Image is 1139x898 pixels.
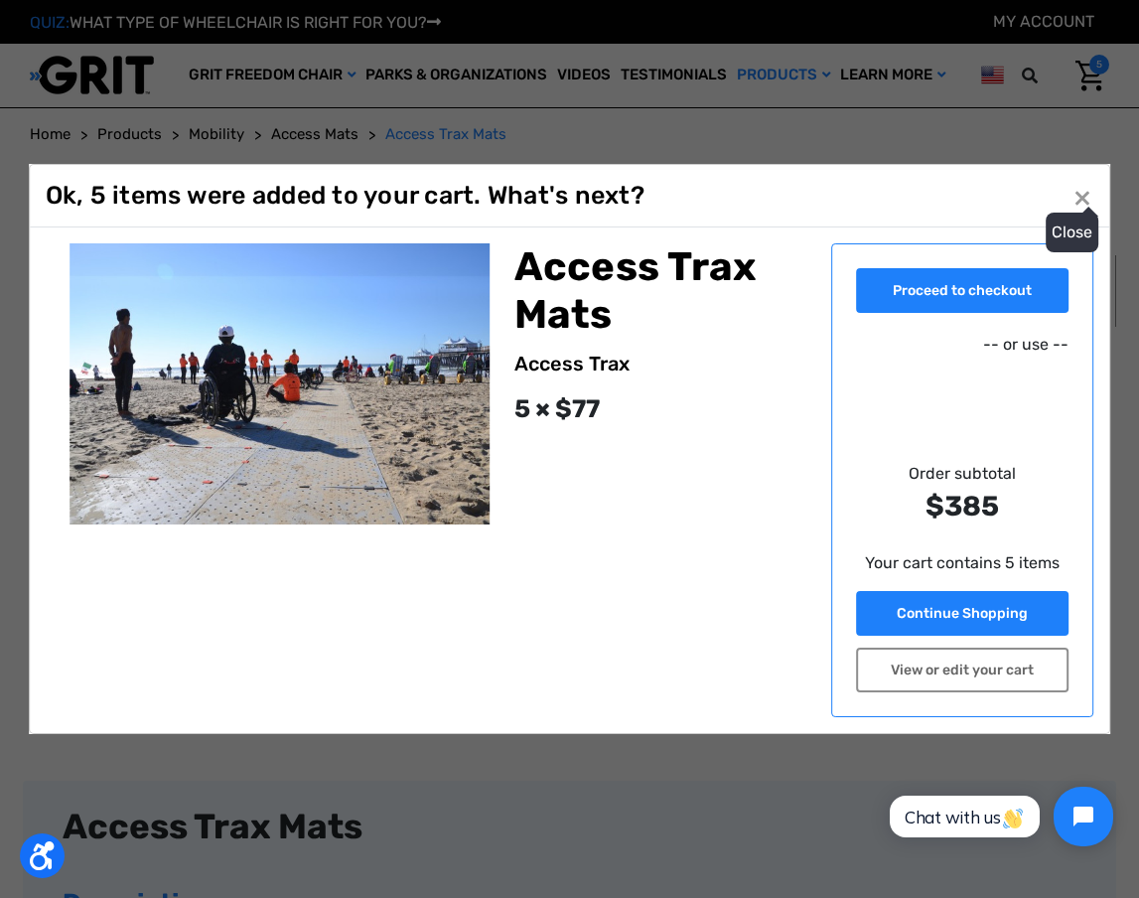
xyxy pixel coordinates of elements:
a: Continue Shopping [856,591,1068,636]
a: View or edit your cart [856,648,1068,692]
p: Your cart contains 5 items [856,551,1068,575]
iframe: PayPal-paypal [856,365,1068,404]
strong: $385 [856,486,1068,527]
a: Proceed to checkout [856,268,1068,313]
div: 5 × $77 [514,390,808,428]
h1: Ok, 5 items were added to your cart. What's next? [46,181,644,211]
span: × [1073,178,1091,216]
h2: Access Trax Mats [514,243,808,339]
p: -- or use -- [856,333,1068,357]
iframe: Tidio Chat [868,770,1130,863]
img: Access Trax Mats [70,243,491,524]
div: Access Trax [514,349,808,378]
div: Order subtotal [856,462,1068,527]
